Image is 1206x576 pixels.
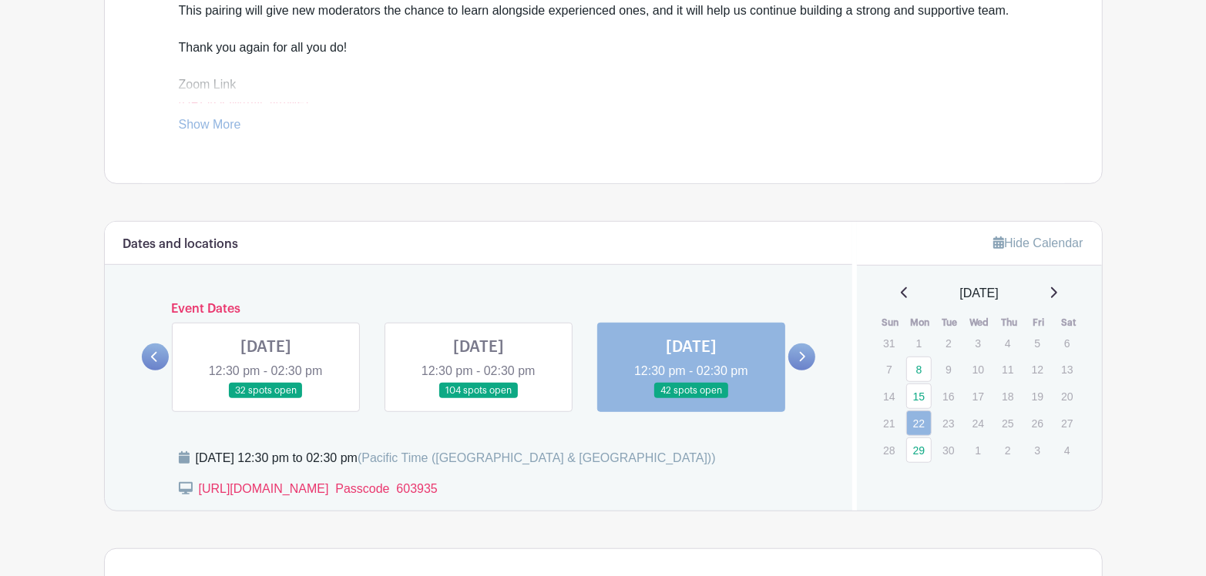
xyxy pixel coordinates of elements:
p: 1 [906,331,932,355]
p: 7 [876,357,902,381]
p: 21 [876,411,902,435]
p: 26 [1025,411,1050,435]
p: 5 [1025,331,1050,355]
p: 16 [936,384,961,408]
th: Sun [875,315,905,330]
p: 28 [876,438,902,462]
p: 24 [966,411,991,435]
a: 15 [906,383,932,409]
p: 31 [876,331,902,355]
th: Tue [935,315,965,330]
p: 3 [1025,438,1050,462]
th: Fri [1024,315,1054,330]
div: This pairing will give new moderators the chance to learn alongside experienced ones, and it will... [179,2,1028,131]
p: 17 [966,384,991,408]
p: 20 [1054,384,1080,408]
h6: Event Dates [169,302,789,316]
p: 18 [995,384,1020,408]
a: [URL][DOMAIN_NAME] [179,96,309,109]
p: 2 [936,331,961,355]
p: 30 [936,438,961,462]
span: (Pacific Time ([GEOGRAPHIC_DATA] & [GEOGRAPHIC_DATA])) [358,451,716,464]
span: [DATE] [960,284,999,303]
p: 19 [1025,384,1050,408]
p: 4 [1054,438,1080,462]
p: 2 [995,438,1020,462]
a: 8 [906,357,932,382]
p: 11 [995,357,1020,381]
p: 14 [876,384,902,408]
p: 4 [995,331,1020,355]
p: 9 [936,357,961,381]
a: [URL][DOMAIN_NAME] Passcode 603935 [199,482,438,495]
th: Mon [905,315,936,330]
th: Wed [965,315,995,330]
th: Thu [994,315,1024,330]
p: 25 [995,411,1020,435]
div: [DATE] 12:30 pm to 02:30 pm [196,449,716,467]
a: Hide Calendar [993,236,1083,249]
a: 22 [906,410,932,436]
a: 29 [906,437,932,463]
p: 27 [1054,411,1080,435]
p: 3 [966,331,991,355]
h6: Dates and locations [123,237,239,252]
th: Sat [1053,315,1083,330]
p: 23 [936,411,961,435]
p: 12 [1025,357,1050,381]
a: Show More [179,118,241,137]
p: 10 [966,357,991,381]
p: 6 [1054,331,1080,355]
p: 1 [966,438,991,462]
p: 13 [1054,357,1080,381]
